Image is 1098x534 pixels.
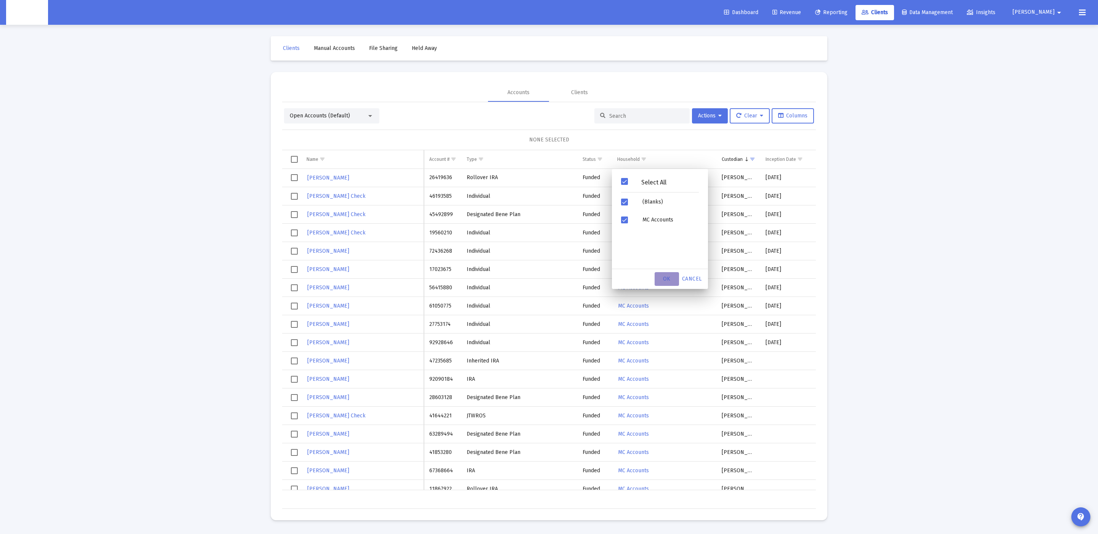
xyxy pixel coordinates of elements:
a: MC Accounts [617,392,650,403]
a: MC Accounts [617,355,650,366]
td: 63289494 [424,425,461,443]
td: [DATE] [760,297,815,315]
a: [PERSON_NAME] [307,300,350,311]
a: [PERSON_NAME] Check [307,209,366,220]
td: 47235685 [424,352,461,370]
span: OK [663,276,671,282]
td: 11867922 [424,480,461,498]
span: MC Accounts [618,303,649,309]
div: NONE SELECTED [288,136,810,144]
div: Select row [291,412,298,419]
td: [DATE] [760,169,815,187]
td: Individual [461,297,577,315]
div: Custodian [722,156,743,162]
td: JTWROS [461,407,577,425]
span: Show filter options for column 'Inception Date' [797,156,803,162]
a: [PERSON_NAME] Check [307,410,366,421]
span: [PERSON_NAME] [307,321,349,327]
td: [PERSON_NAME] [716,224,760,242]
span: [PERSON_NAME] [1013,9,1055,16]
span: Clear [736,112,763,119]
td: [DATE] [815,297,875,315]
div: Select row [291,266,298,273]
td: [PERSON_NAME] [716,462,760,480]
span: Show filter options for column 'Household' [641,156,647,162]
div: Clients [571,89,588,96]
td: Column Inception Date [760,150,815,168]
a: [PERSON_NAME] [307,319,350,330]
td: [DATE] [760,260,815,279]
span: Insights [967,9,995,16]
span: MC Accounts [618,486,649,492]
td: [DATE] [815,224,875,242]
span: [PERSON_NAME] [307,248,349,254]
td: [DATE] [760,242,815,260]
td: Column Account # [424,150,461,168]
td: [PERSON_NAME] [716,187,760,205]
div: Funded [583,430,607,438]
td: Individual [461,242,577,260]
div: Funded [583,339,607,346]
div: Funded [583,211,607,218]
td: [PERSON_NAME] [716,425,760,443]
span: Held Away [412,45,437,51]
div: Accounts [507,89,530,96]
div: Select row [291,211,298,218]
td: 56415880 [424,279,461,297]
a: [PERSON_NAME] [307,374,350,385]
a: [PERSON_NAME] Check [307,191,366,202]
td: Individual [461,315,577,334]
div: (Blanks) [636,193,705,211]
span: [PERSON_NAME] [307,486,349,492]
span: Columns [778,112,807,119]
div: Select row [291,321,298,328]
td: [DATE] [760,224,815,242]
a: MC Accounts [617,374,650,385]
a: Clients [277,41,306,56]
td: Column Type [461,150,577,168]
td: 72436268 [424,242,461,260]
a: MC Accounts [617,337,650,348]
div: Select row [291,193,298,200]
div: Select row [291,449,298,456]
a: [PERSON_NAME] [307,428,350,439]
span: Open Accounts (Default) [290,112,350,119]
div: Select row [291,248,298,255]
td: [DATE] [760,205,815,224]
div: Funded [583,302,607,310]
td: [DATE] [760,279,815,297]
div: Select row [291,229,298,236]
span: [PERSON_NAME] [307,431,349,437]
td: [DATE] [815,205,875,224]
td: [PERSON_NAME] [716,407,760,425]
span: Show filter options for column 'Status' [597,156,603,162]
td: 28603128 [424,388,461,407]
button: [PERSON_NAME] [1003,5,1073,20]
td: [PERSON_NAME] [716,315,760,334]
td: Designated Bene Plan [461,388,577,407]
td: [PERSON_NAME] [716,388,760,407]
td: 27753174 [424,315,461,334]
div: Select all [291,156,298,163]
div: Select row [291,303,298,309]
td: 92928646 [424,334,461,352]
span: MC Accounts [618,321,649,327]
div: Inception Date [766,156,796,162]
a: MC Accounts [617,428,650,439]
span: MC Accounts [618,339,649,346]
span: MC Accounts [618,467,649,474]
span: [PERSON_NAME] [307,175,349,181]
span: [PERSON_NAME] [307,266,349,273]
td: [PERSON_NAME] [716,279,760,297]
td: [PERSON_NAME] [716,169,760,187]
td: [DATE] [760,315,815,334]
td: [DATE] [760,334,815,352]
div: Funded [583,467,607,475]
td: IRA [461,462,577,480]
div: Select row [291,339,298,346]
a: MC Accounts [617,410,650,421]
td: 17023675 [424,260,461,279]
div: Select row [291,486,298,492]
span: Cancel [682,276,702,282]
mat-icon: contact_support [1076,512,1085,521]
